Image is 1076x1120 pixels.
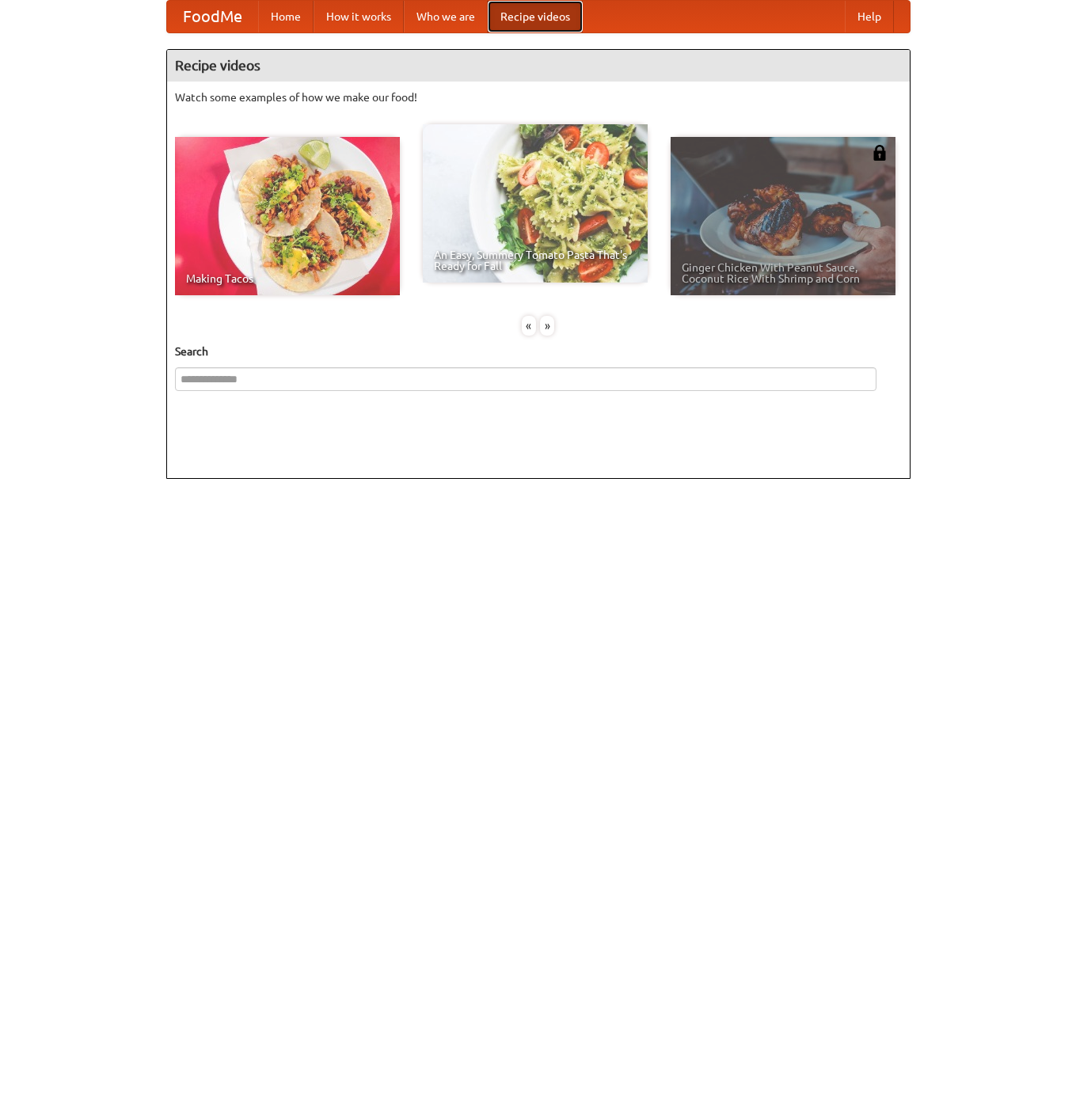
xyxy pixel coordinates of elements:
h4: Recipe videos [167,50,910,82]
a: Help [845,1,894,32]
div: « [522,316,536,336]
a: Making Tacos [175,137,400,295]
a: FoodMe [167,1,258,32]
a: Recipe videos [488,1,583,32]
a: Home [258,1,314,32]
a: How it works [314,1,404,32]
div: » [540,316,554,336]
h5: Search [175,344,902,359]
a: An Easy, Summery Tomato Pasta That's Ready for Fall [423,124,648,283]
img: 483408.png [872,145,888,161]
p: Watch some examples of how we make our food! [175,89,902,105]
span: Making Tacos [186,273,389,284]
a: Who we are [404,1,488,32]
span: An Easy, Summery Tomato Pasta That's Ready for Fall [434,249,637,271]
